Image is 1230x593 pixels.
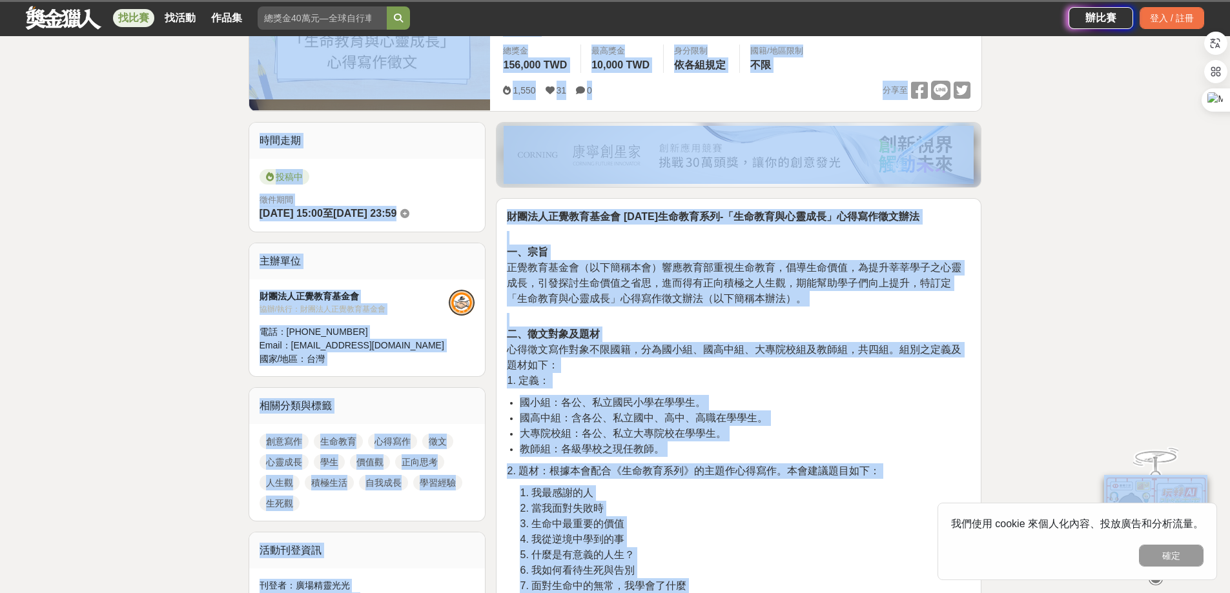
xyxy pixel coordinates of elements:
span: 1. 我最感謝的人 [520,487,593,498]
span: 徵件期間 [260,195,293,205]
div: 相關分類與標籤 [249,388,486,424]
a: 人生觀 [260,475,300,490]
div: 主辦單位 [249,243,486,279]
a: 心靈成長 [260,454,309,470]
a: 生死觀 [260,496,300,511]
span: 大專院校組：各公、私立大專院校在學學生。 [520,428,726,439]
span: 2. 當我面對失敗時 [520,503,604,514]
strong: 二、徵文對象及題材 [507,328,600,339]
span: 1,550 [513,85,535,95]
span: 至 [323,208,333,219]
strong: 財團法人正覺教育基金會 [DATE]生命教育系列-「生命教育與心靈成長」心得寫作徵文辦法 [507,211,919,222]
a: 學習經驗 [413,475,462,490]
span: 5. 什麼是有意義的人生？ [520,549,635,560]
span: 0 [587,85,592,95]
strong: 一、宗旨 [507,246,548,257]
a: 價值觀 [350,454,390,470]
a: 找比賽 [113,9,154,27]
a: 徵文 [422,434,453,449]
div: 刊登者： 廣場精靈光光 [260,579,475,592]
a: 生命教育 [314,434,363,449]
span: 2. 題材：根據本會配合《生命教育系列》的主題作心得寫作。本會建議題目如下： [507,465,880,476]
span: 1. 定義： [507,375,549,386]
span: 不限 [750,59,771,70]
div: 財團法人正覺教育基金會 [260,290,449,303]
a: 心得寫作 [368,434,417,449]
img: d2146d9a-e6f6-4337-9592-8cefde37ba6b.png [1104,475,1207,561]
div: 國籍/地區限制 [750,45,803,57]
a: 作品集 [206,9,247,27]
button: 確定 [1139,545,1204,567]
span: [DATE] 15:00 [260,208,323,219]
div: 登入 / 註冊 [1140,7,1204,29]
span: 國小組：各公、私立國民小學在學學生。 [520,397,706,408]
span: 總獎金 [503,45,570,57]
span: 投稿中 [260,169,309,185]
div: 電話： [PHONE_NUMBER] [260,325,449,339]
div: Email： [EMAIL_ADDRESS][DOMAIN_NAME] [260,339,449,352]
div: 協辦/執行： 財團法人正覺教育基金會 [260,303,449,315]
span: 7. 面對生命中的無常，我學會了什麼 [520,580,686,591]
span: 156,000 TWD [503,59,567,70]
span: 分享至 [883,81,908,100]
span: 正覺教育基金會（以下簡稱本會）響應教育部重視生命教育，倡導生命價值，為提升莘莘學子之心靈成長，引發探討生命價值之省思，進而得有正向積極之人生觀，期能幫助學子們向上提升，特訂定「生命教育與心靈成長... [507,262,961,304]
img: be6ed63e-7b41-4cb8-917a-a53bd949b1b4.png [504,126,974,184]
span: 教師組：各級學校之現任教師。 [520,443,664,454]
span: 31 [557,85,567,95]
span: 國高中組：含各公、私立國中、高中、高職在學學生。 [520,412,768,423]
span: 3. 生命中最重要的價值 [520,518,624,529]
span: 依各組規定 [674,59,726,70]
span: [DATE] 23:59 [333,208,396,219]
span: 台灣 [307,354,325,364]
div: 時間走期 [249,123,486,159]
input: 總獎金40萬元—全球自行車設計比賽 [258,6,387,30]
span: 心得徵文寫作對象不限國籍，分為國小組、國高中組、大專院校組及教師組，共四組。組別之定義及題材如下： [507,344,961,370]
span: 10,000 TWD [591,59,650,70]
span: 國家/地區： [260,354,307,364]
a: 自我成長 [359,475,408,490]
span: 6. 我如何看待生死與告別 [520,565,635,576]
span: 我們使用 cookie 來個人化內容、投放廣告和分析流量。 [951,518,1204,529]
a: 正向思考 [395,454,444,470]
div: 活動刊登資訊 [249,532,486,568]
a: 積極生活 [305,475,354,490]
a: 學生 [314,454,345,470]
a: 創意寫作 [260,434,309,449]
a: 找活動 [159,9,201,27]
div: 身分限制 [674,45,729,57]
span: 4. 我從逆境中學到的事 [520,534,624,545]
span: 最高獎金 [591,45,653,57]
a: 辦比賽 [1069,7,1133,29]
